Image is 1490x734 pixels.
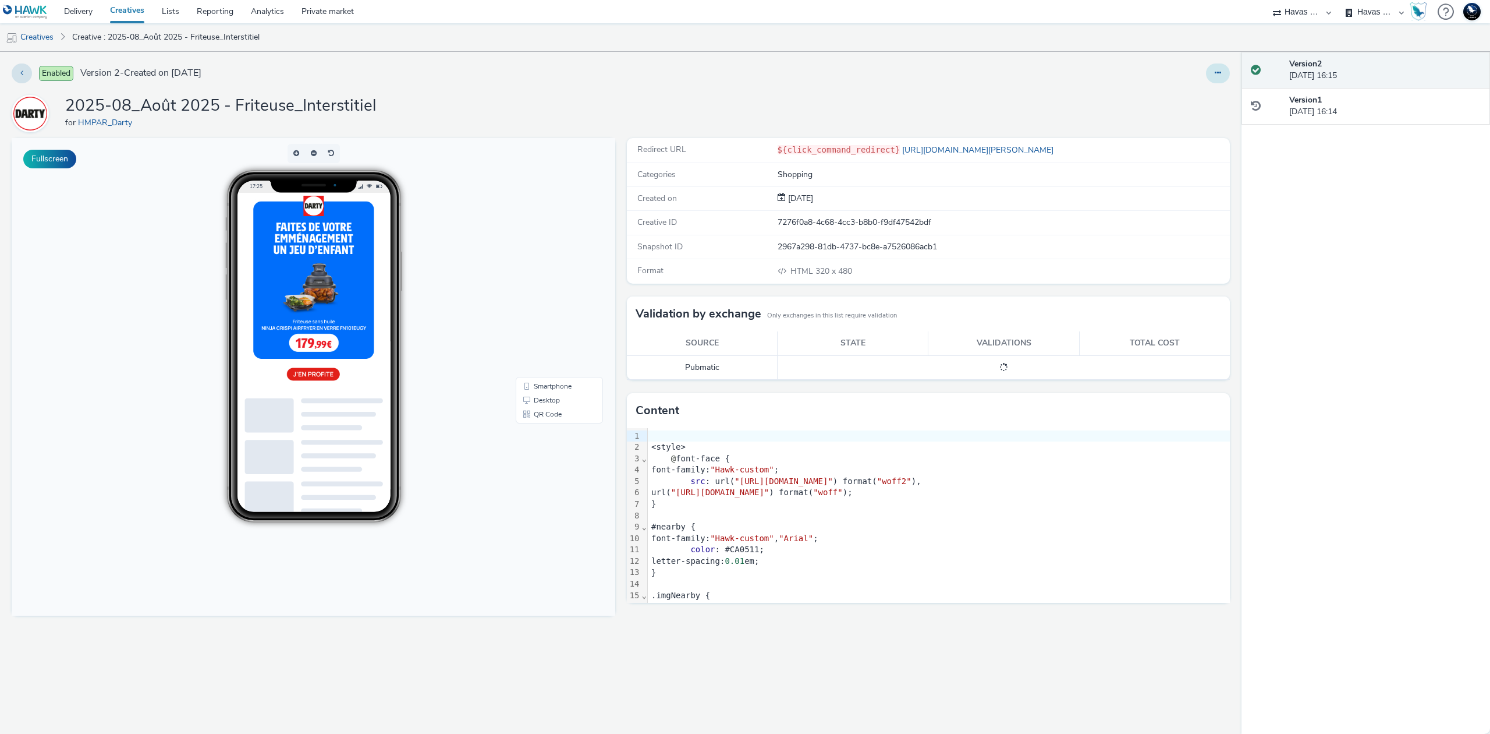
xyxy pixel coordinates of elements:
[78,117,137,128] a: HMPAR_Darty
[641,454,647,463] span: Fold line
[627,355,778,379] td: Pubmatic
[522,259,548,266] span: Desktop
[636,402,679,419] h3: Content
[6,32,17,44] img: mobile
[23,150,76,168] button: Fullscreen
[648,533,1230,545] div: font-family: , ;
[627,453,641,465] div: 3
[690,477,705,486] span: src
[648,567,1230,579] div: }
[65,117,78,128] span: for
[725,556,744,566] span: 0.01
[1289,58,1481,82] div: [DATE] 16:15
[65,95,377,117] h1: 2025-08_Août 2025 - Friteuse_Interstitiel
[237,45,250,51] span: 17:25
[3,5,48,19] img: undefined Logo
[627,521,641,533] div: 9
[522,273,550,280] span: QR Code
[813,488,843,497] span: "woff"
[637,193,677,204] span: Created on
[66,23,265,51] a: Creative : 2025-08_Août 2025 - Friteuse_Interstitiel
[1289,94,1481,118] div: [DATE] 16:14
[900,144,1058,156] a: [URL][DOMAIN_NAME][PERSON_NAME]
[789,266,852,277] span: 320 x 480
[710,534,774,543] span: "Hawk-custom"
[627,556,641,567] div: 12
[648,476,1230,488] div: : url( ) format( ),
[648,556,1230,567] div: letter-spacing: em;
[627,601,641,613] div: 16
[627,499,641,510] div: 7
[627,533,641,545] div: 10
[627,476,641,488] div: 5
[648,464,1230,476] div: font-family: ;
[877,477,911,486] span: "woff2"
[1289,94,1322,105] strong: Version 1
[13,97,47,130] img: HMPAR_Darty
[627,567,641,578] div: 13
[720,602,725,611] span: 5
[767,311,897,320] small: Only exchanges in this list require validation
[1463,3,1481,20] img: Support Hawk
[641,591,647,600] span: Fold line
[778,241,1229,253] div: 2967a298-81db-4737-bc8e-a7526086acb1
[786,193,813,204] span: [DATE]
[690,545,715,554] span: color
[648,590,1230,602] div: .imgNearby {
[12,108,54,119] a: HMPAR_Darty
[627,590,641,602] div: 15
[627,510,641,522] div: 8
[779,534,813,543] span: "Arial"
[39,66,73,81] span: Enabled
[636,305,761,323] h3: Validation by exchange
[710,465,774,474] span: "Hawk-custom"
[786,193,813,204] div: Creation 28 July 2025, 16:14
[648,499,1230,510] div: }
[637,169,676,180] span: Categories
[648,453,1230,465] div: font-face {
[506,269,589,283] li: QR Code
[522,245,560,252] span: Smartphone
[648,442,1230,453] div: <style>
[778,217,1229,228] div: 7276f0a8-4c68-4cc3-b8b0-f9df47542bdf
[627,578,641,590] div: 14
[637,265,664,276] span: Format
[1410,2,1432,21] a: Hawk Academy
[928,331,1079,355] th: Validations
[648,521,1230,533] div: #nearby {
[1079,331,1230,355] th: Total cost
[778,145,900,154] code: ${click_command_redirect}
[648,601,1230,613] div: : vw;
[671,454,676,463] span: @
[648,544,1230,556] div: : #CA0511;
[778,169,1229,181] div: Shopping
[506,255,589,269] li: Desktop
[1289,58,1322,69] strong: Version 2
[648,487,1230,499] div: url( ) format( );
[637,144,686,155] span: Redirect URL
[641,522,647,531] span: Fold line
[80,66,201,80] span: Version 2 - Created on [DATE]
[627,464,641,476] div: 4
[627,331,778,355] th: Source
[1410,2,1427,21] img: Hawk Academy
[627,487,641,499] div: 6
[637,241,683,252] span: Snapshot ID
[671,488,769,497] span: "[URL][DOMAIN_NAME]"
[627,442,641,453] div: 2
[627,544,641,556] div: 11
[627,430,641,442] div: 1
[790,266,815,277] span: HTML
[778,331,928,355] th: State
[637,217,677,228] span: Creative ID
[690,602,715,611] span: width
[506,241,589,255] li: Smartphone
[735,477,833,486] span: "[URL][DOMAIN_NAME]"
